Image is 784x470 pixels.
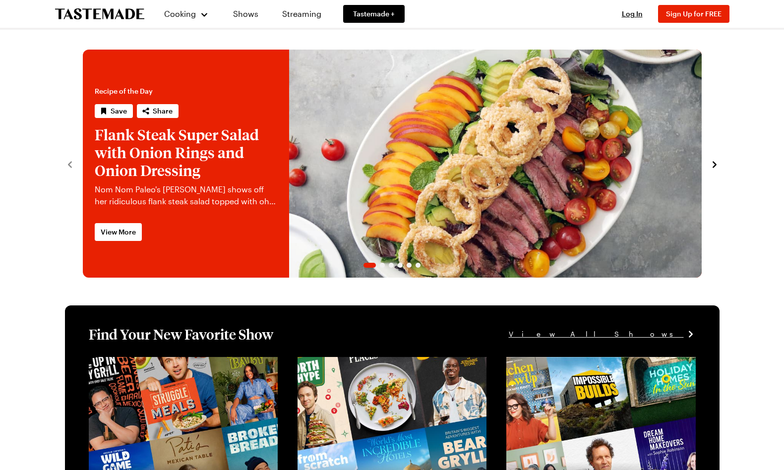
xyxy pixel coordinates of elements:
[164,9,196,18] span: Cooking
[111,106,127,116] span: Save
[389,263,394,268] span: Go to slide 3
[353,9,395,19] span: Tastemade +
[137,104,179,118] button: Share
[343,5,405,23] a: Tastemade +
[416,263,421,268] span: Go to slide 6
[65,158,75,170] button: navigate to previous item
[612,9,652,19] button: Log In
[509,329,696,340] a: View All Shows
[95,104,133,118] button: Save recipe
[407,263,412,268] span: Go to slide 5
[380,263,385,268] span: Go to slide 2
[666,9,722,18] span: Sign Up for FREE
[398,263,403,268] span: Go to slide 4
[622,9,643,18] span: Log In
[509,329,684,340] span: View All Shows
[298,358,433,367] a: View full content for [object Object]
[89,325,273,343] h1: Find Your New Favorite Show
[89,358,224,367] a: View full content for [object Object]
[363,263,376,268] span: Go to slide 1
[710,158,720,170] button: navigate to next item
[83,50,702,278] div: 1 / 6
[55,8,144,20] a: To Tastemade Home Page
[658,5,729,23] button: Sign Up for FREE
[506,358,642,367] a: View full content for [object Object]
[164,2,209,26] button: Cooking
[153,106,173,116] span: Share
[95,223,142,241] a: View More
[101,227,136,237] span: View More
